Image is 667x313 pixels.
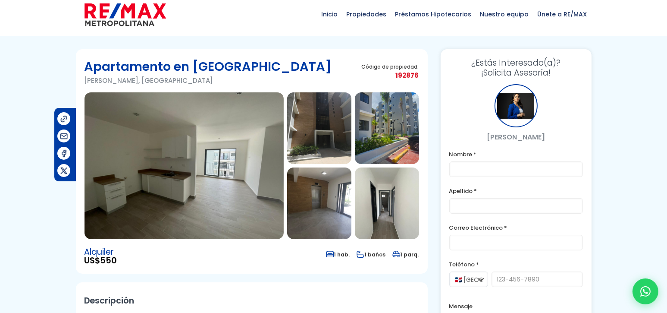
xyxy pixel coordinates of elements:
label: Correo Electrónico * [449,222,583,233]
span: 1 baños [357,251,386,258]
label: Apellido * [449,186,583,196]
p: [PERSON_NAME] [449,132,583,142]
label: Teléfono * [449,259,583,270]
div: Arisleidy Santos [495,84,538,127]
img: Compartir [59,132,69,141]
span: Propiedades [342,1,391,27]
span: Únete a RE/MAX [533,1,592,27]
img: Compartir [59,166,69,175]
img: Apartamento en Bavaro [355,92,419,164]
span: 192876 [362,70,419,81]
label: Nombre * [449,149,583,160]
img: Apartamento en Bavaro [85,92,284,239]
img: Apartamento en Bavaro [355,168,419,239]
span: Código de propiedad: [362,63,419,70]
span: 1 parq. [392,251,419,258]
p: [PERSON_NAME], [GEOGRAPHIC_DATA] [85,75,332,86]
span: 550 [100,255,117,266]
img: Apartamento en Bavaro [287,92,351,164]
span: Alquiler [85,248,117,256]
span: Inicio [317,1,342,27]
h3: ¡Solicita Asesoría! [449,58,583,78]
h2: Descripción [85,291,419,310]
span: Nuestro equipo [476,1,533,27]
span: 1 hab. [326,251,350,258]
span: ¿Estás Interesado(a)? [449,58,583,68]
input: 123-456-7890 [492,272,583,287]
img: remax-metropolitana-logo [85,2,166,28]
img: Compartir [59,149,69,158]
label: Mensaje [449,301,583,312]
span: Préstamos Hipotecarios [391,1,476,27]
span: US$ [85,256,117,265]
h1: Apartamento en [GEOGRAPHIC_DATA] [85,58,332,75]
img: Apartamento en Bavaro [287,168,351,239]
img: Compartir [59,114,69,123]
